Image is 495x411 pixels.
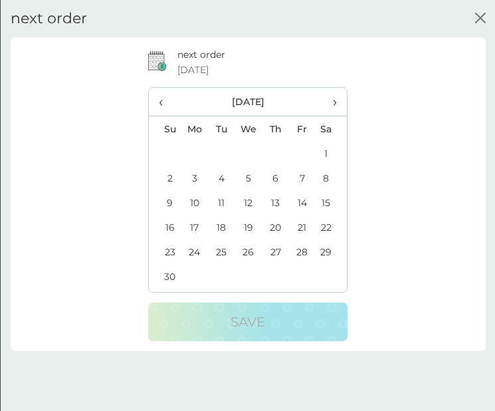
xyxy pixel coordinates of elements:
td: 14 [289,190,316,215]
th: Mo [181,116,208,142]
td: 10 [181,190,208,215]
td: 18 [208,215,235,239]
td: 6 [262,166,288,190]
td: 17 [181,215,208,239]
td: 12 [235,190,262,215]
td: 20 [262,215,288,239]
td: 4 [208,166,235,190]
th: Th [262,116,288,142]
td: 26 [235,239,262,264]
td: 29 [315,239,346,264]
p: next order [177,47,225,62]
td: 15 [315,190,346,215]
td: 7 [289,166,316,190]
td: 23 [149,239,181,264]
button: Save [148,303,347,341]
td: 21 [289,215,316,239]
td: 25 [208,239,235,264]
th: Sa [315,116,346,142]
p: Save [231,311,265,333]
td: 19 [235,215,262,239]
span: › [325,88,336,116]
span: [DATE] [177,63,209,77]
td: 8 [315,166,346,190]
td: 24 [181,239,208,264]
td: 1 [315,141,346,166]
button: close [474,13,485,25]
td: 28 [289,239,316,264]
td: 30 [149,264,181,289]
td: 3 [181,166,208,190]
td: 9 [149,190,181,215]
td: 22 [315,215,346,239]
td: 13 [262,190,288,215]
th: We [235,116,262,142]
th: Su [149,116,181,142]
td: 27 [262,239,288,264]
th: [DATE] [181,88,316,116]
td: 16 [149,215,181,239]
td: 11 [208,190,235,215]
th: Tu [208,116,235,142]
td: 2 [149,166,181,190]
td: 5 [235,166,262,190]
span: ‹ [159,88,171,116]
h2: next order [10,10,86,27]
th: Fr [289,116,316,142]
